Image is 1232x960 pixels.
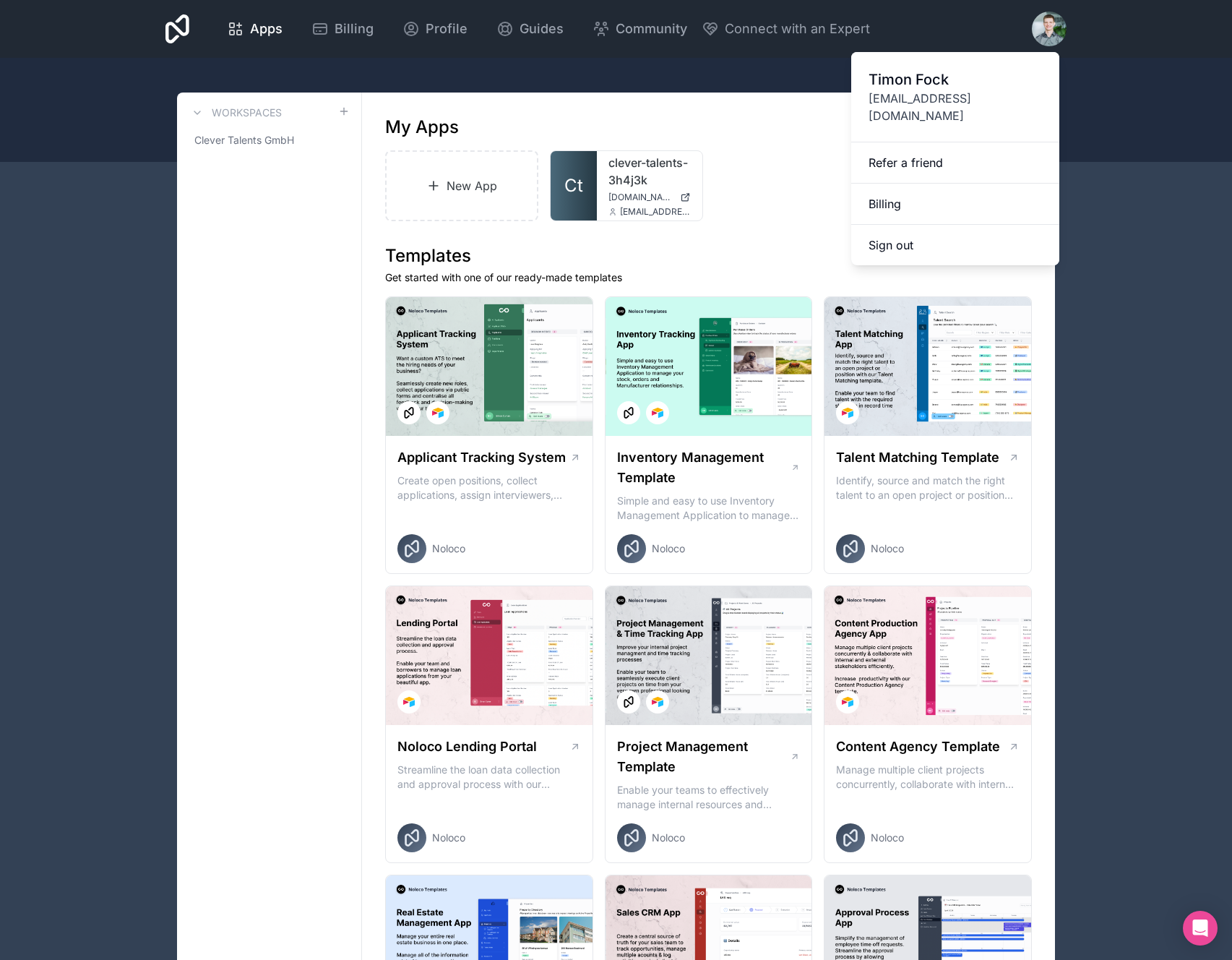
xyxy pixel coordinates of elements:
[189,104,282,121] a: Workspaces
[250,19,283,39] span: Apps
[702,19,870,39] button: Connect with an Expert
[871,541,904,556] span: Noloco
[215,13,294,45] a: Apps
[836,447,999,468] h1: Talent Matching Template
[851,184,1059,225] a: Billing
[1183,911,1218,946] div: Open Intercom Messenger
[608,192,674,203] span: [DOMAIN_NAME]
[581,13,699,45] a: Community
[836,737,1000,757] h1: Content Agency Template
[842,407,853,419] img: Airtable Logo
[616,19,687,39] span: Community
[617,447,791,488] h1: Inventory Management Template
[397,447,566,468] h1: Applicant Tracking System
[564,174,583,197] span: Ct
[385,116,459,139] h1: My Apps
[851,225,1059,265] button: Sign out
[520,19,564,39] span: Guides
[189,127,350,153] a: Clever Talents GmbH
[620,206,691,218] span: [EMAIL_ADDRESS][DOMAIN_NAME]
[608,192,691,203] a: [DOMAIN_NAME]
[426,19,468,39] span: Profile
[725,19,870,39] span: Connect with an Expert
[485,13,575,45] a: Guides
[551,151,597,220] a: Ct
[335,19,374,39] span: Billing
[403,696,415,708] img: Airtable Logo
[385,244,1032,267] h1: Templates
[617,494,801,523] p: Simple and easy to use Inventory Management Application to manage your stock, orders and Manufact...
[652,696,663,708] img: Airtable Logo
[385,150,538,221] a: New App
[432,831,465,845] span: Noloco
[652,541,685,556] span: Noloco
[397,763,581,792] p: Streamline the loan data collection and approval process with our Lending Portal template.
[391,13,479,45] a: Profile
[397,737,537,757] h1: Noloco Lending Portal
[869,90,1042,124] span: [EMAIL_ADDRESS][DOMAIN_NAME]
[432,541,465,556] span: Noloco
[836,763,1020,792] p: Manage multiple client projects concurrently, collaborate with internal and external stakeholders...
[871,831,904,845] span: Noloco
[652,831,685,845] span: Noloco
[836,473,1020,502] p: Identify, source and match the right talent to an open project or position with our Talent Matchi...
[617,737,790,777] h1: Project Management Template
[851,142,1059,184] a: Refer a friend
[617,783,801,812] p: Enable your teams to effectively manage internal resources and execute client projects on time.
[608,154,691,189] a: clever-talents-3h4j3k
[869,69,1042,90] span: Timon Fock
[385,270,1032,285] p: Get started with one of our ready-made templates
[212,106,282,120] h3: Workspaces
[194,133,294,147] span: Clever Talents GmbH
[842,696,853,708] img: Airtable Logo
[432,407,444,419] img: Airtable Logo
[652,407,663,419] img: Airtable Logo
[397,473,581,502] p: Create open positions, collect applications, assign interviewers, centralise candidate feedback a...
[300,13,385,45] a: Billing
